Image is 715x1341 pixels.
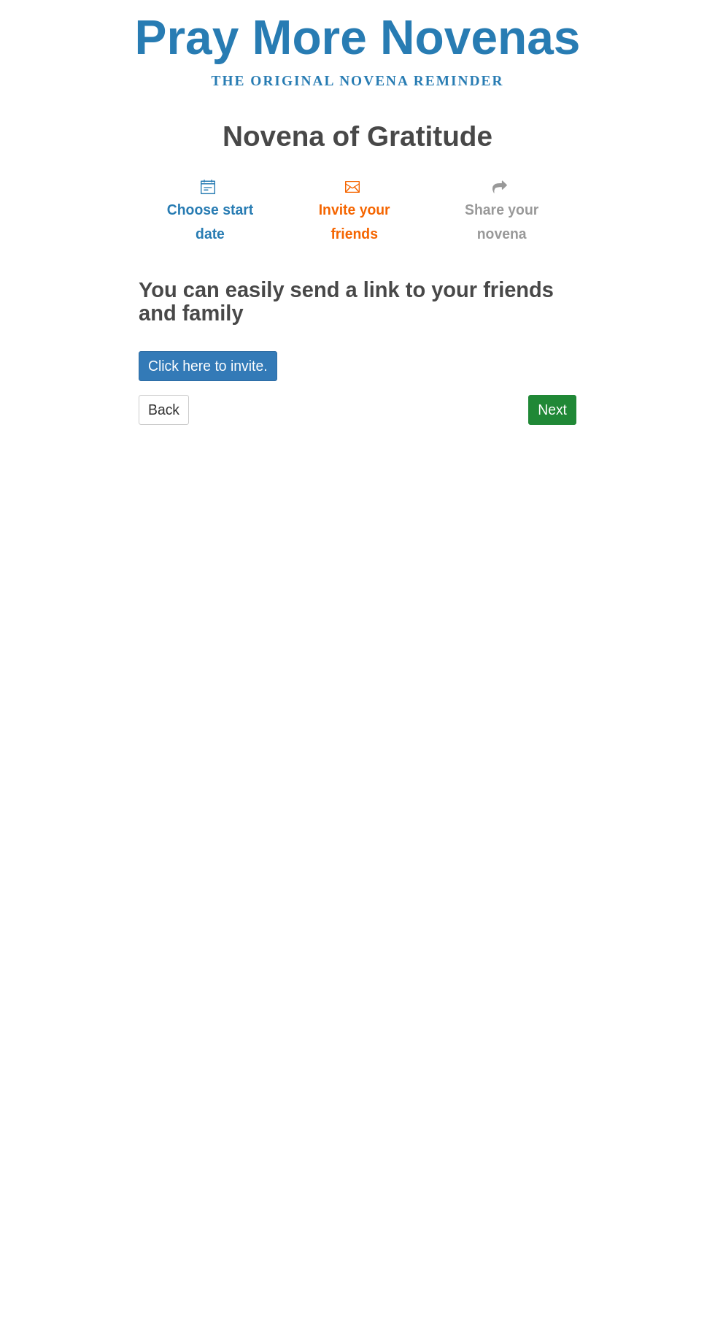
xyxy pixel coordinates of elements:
span: Invite your friends [296,198,412,246]
a: Invite your friends [282,166,427,253]
a: Choose start date [139,166,282,253]
a: Back [139,395,189,425]
a: The original novena reminder [212,73,504,88]
h1: Novena of Gratitude [139,121,576,153]
a: Pray More Novenas [135,10,581,64]
a: Share your novena [427,166,576,253]
a: Click here to invite. [139,351,277,381]
span: Choose start date [153,198,267,246]
span: Share your novena [441,198,562,246]
h2: You can easily send a link to your friends and family [139,279,576,326]
a: Next [528,395,576,425]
